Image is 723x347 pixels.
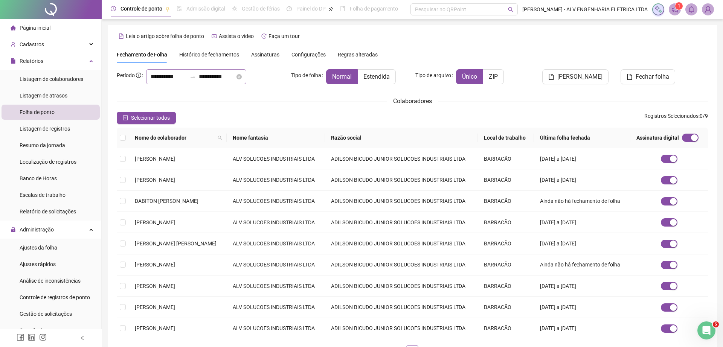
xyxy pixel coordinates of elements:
[20,261,56,267] span: Ajustes rápidos
[621,69,675,84] button: Fechar folha
[363,73,390,80] span: Estendida
[135,134,215,142] span: Nome do colaborador
[212,33,217,39] span: youtube
[227,191,325,212] td: ALV SOLUCOES INDUSTRIAIS LTDA
[478,318,534,339] td: BARRACÃO
[702,4,714,15] img: 82375
[540,198,620,204] span: Ainda não há fechamento de folha
[117,72,135,78] span: Período
[216,132,224,143] span: search
[478,233,534,254] td: BARRACÃO
[20,159,76,165] span: Localização de registros
[287,6,292,11] span: dashboard
[227,318,325,339] td: ALV SOLUCOES INDUSTRIAIS LTDA
[135,156,175,162] span: [PERSON_NAME]
[20,294,90,300] span: Controle de registros de ponto
[325,128,478,148] th: Razão social
[462,73,477,80] span: Único
[123,115,128,120] span: check-square
[713,321,719,327] span: 5
[126,33,204,39] span: Leia o artigo sobre folha de ponto
[11,25,16,30] span: home
[688,6,695,13] span: bell
[325,169,478,190] td: ADILSON BICUDO JUNIOR SOLUCOES INDUSTRIAIS LTDA
[117,112,176,124] button: Selecionar todos
[117,52,167,58] span: Fechamento de Folha
[111,6,116,11] span: clock-circle
[20,327,48,333] span: Ocorrências
[11,227,16,232] span: lock
[20,126,70,132] span: Listagem de registros
[20,109,55,115] span: Folha de ponto
[20,227,54,233] span: Administração
[644,113,699,119] span: Registros Selecionados
[20,278,81,284] span: Análise de inconsistências
[236,74,242,79] span: close-circle
[636,134,679,142] span: Assinatura digital
[20,192,66,198] span: Escalas de trabalho
[165,7,170,11] span: pushpin
[20,25,50,31] span: Página inicial
[119,33,124,39] span: file-text
[177,6,182,11] span: file-done
[540,262,620,268] span: Ainda não há fechamento de folha
[135,283,175,289] span: [PERSON_NAME]
[20,41,44,47] span: Cadastros
[179,52,239,58] span: Histórico de fechamentos
[697,321,715,339] iframe: Intercom live chat
[478,254,534,275] td: BARRACÃO
[80,335,85,341] span: left
[325,275,478,297] td: ADILSON BICUDO JUNIOR SOLUCOES INDUSTRIAIS LTDA
[20,76,83,82] span: Listagem de colaboradores
[338,52,378,57] span: Regras alteradas
[325,191,478,212] td: ADILSON BICUDO JUNIOR SOLUCOES INDUSTRIAIS LTDA
[534,169,630,190] td: [DATE] a [DATE]
[242,6,280,12] span: Gestão de férias
[135,262,175,268] span: [PERSON_NAME]
[557,72,602,81] span: [PERSON_NAME]
[135,240,217,247] span: [PERSON_NAME] [PERSON_NAME]
[131,114,170,122] span: Selecionar todos
[534,212,630,233] td: [DATE] a [DATE]
[478,148,534,169] td: BARRACÃO
[296,6,326,12] span: Painel do DP
[671,6,678,13] span: notification
[534,233,630,254] td: [DATE] a [DATE]
[675,2,683,10] sup: 1
[227,212,325,233] td: ALV SOLUCOES INDUSTRIAIS LTDA
[227,297,325,318] td: ALV SOLUCOES INDUSTRIAIS LTDA
[190,74,196,80] span: to
[325,233,478,254] td: ADILSON BICUDO JUNIOR SOLUCOES INDUSTRIAIS LTDA
[251,52,279,57] span: Assinaturas
[325,297,478,318] td: ADILSON BICUDO JUNIOR SOLUCOES INDUSTRIAIS LTDA
[291,52,326,57] span: Configurações
[542,69,609,84] button: [PERSON_NAME]
[227,169,325,190] td: ALV SOLUCOES INDUSTRIAIS LTDA
[522,5,648,14] span: [PERSON_NAME] - ALV ENGENHARIA ELETRICA LTDA
[534,128,630,148] th: Última folha fechada
[232,6,237,11] span: sun
[415,71,451,79] span: Tipo de arquivo
[20,142,65,148] span: Resumo da jornada
[478,297,534,318] td: BARRACÃO
[261,33,267,39] span: history
[478,212,534,233] td: BARRACÃO
[325,254,478,275] td: ADILSON BICUDO JUNIOR SOLUCOES INDUSTRIAIS LTDA
[120,6,162,12] span: Controle de ponto
[135,177,175,183] span: [PERSON_NAME]
[20,209,76,215] span: Relatório de solicitações
[135,325,175,331] span: [PERSON_NAME]
[11,42,16,47] span: user-add
[17,333,24,341] span: facebook
[20,245,57,251] span: Ajustes da folha
[636,72,669,81] span: Fechar folha
[20,93,67,99] span: Listagem de atrasos
[190,74,196,80] span: swap-right
[20,311,72,317] span: Gestão de solicitações
[332,73,352,80] span: Normal
[136,73,141,78] span: info-circle
[186,6,225,12] span: Admissão digital
[135,219,175,225] span: [PERSON_NAME]
[39,333,47,341] span: instagram
[478,128,534,148] th: Local de trabalho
